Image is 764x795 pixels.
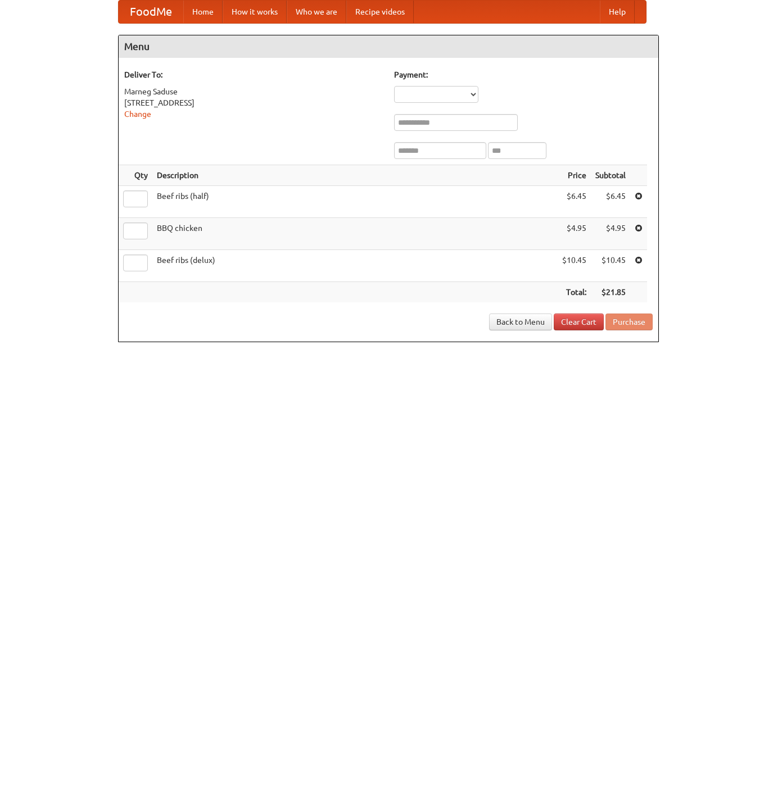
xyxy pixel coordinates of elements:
[558,218,591,250] td: $4.95
[558,165,591,186] th: Price
[124,110,151,119] a: Change
[605,314,653,330] button: Purchase
[591,218,630,250] td: $4.95
[152,186,558,218] td: Beef ribs (half)
[152,165,558,186] th: Description
[152,250,558,282] td: Beef ribs (delux)
[119,165,152,186] th: Qty
[124,86,383,97] div: Marneg Saduse
[591,250,630,282] td: $10.45
[183,1,223,23] a: Home
[558,282,591,303] th: Total:
[591,282,630,303] th: $21.85
[558,186,591,218] td: $6.45
[124,97,383,108] div: [STREET_ADDRESS]
[394,69,653,80] h5: Payment:
[346,1,414,23] a: Recipe videos
[600,1,635,23] a: Help
[124,69,383,80] h5: Deliver To:
[223,1,287,23] a: How it works
[489,314,552,330] a: Back to Menu
[554,314,604,330] a: Clear Cart
[119,1,183,23] a: FoodMe
[558,250,591,282] td: $10.45
[119,35,658,58] h4: Menu
[152,218,558,250] td: BBQ chicken
[591,186,630,218] td: $6.45
[287,1,346,23] a: Who we are
[591,165,630,186] th: Subtotal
